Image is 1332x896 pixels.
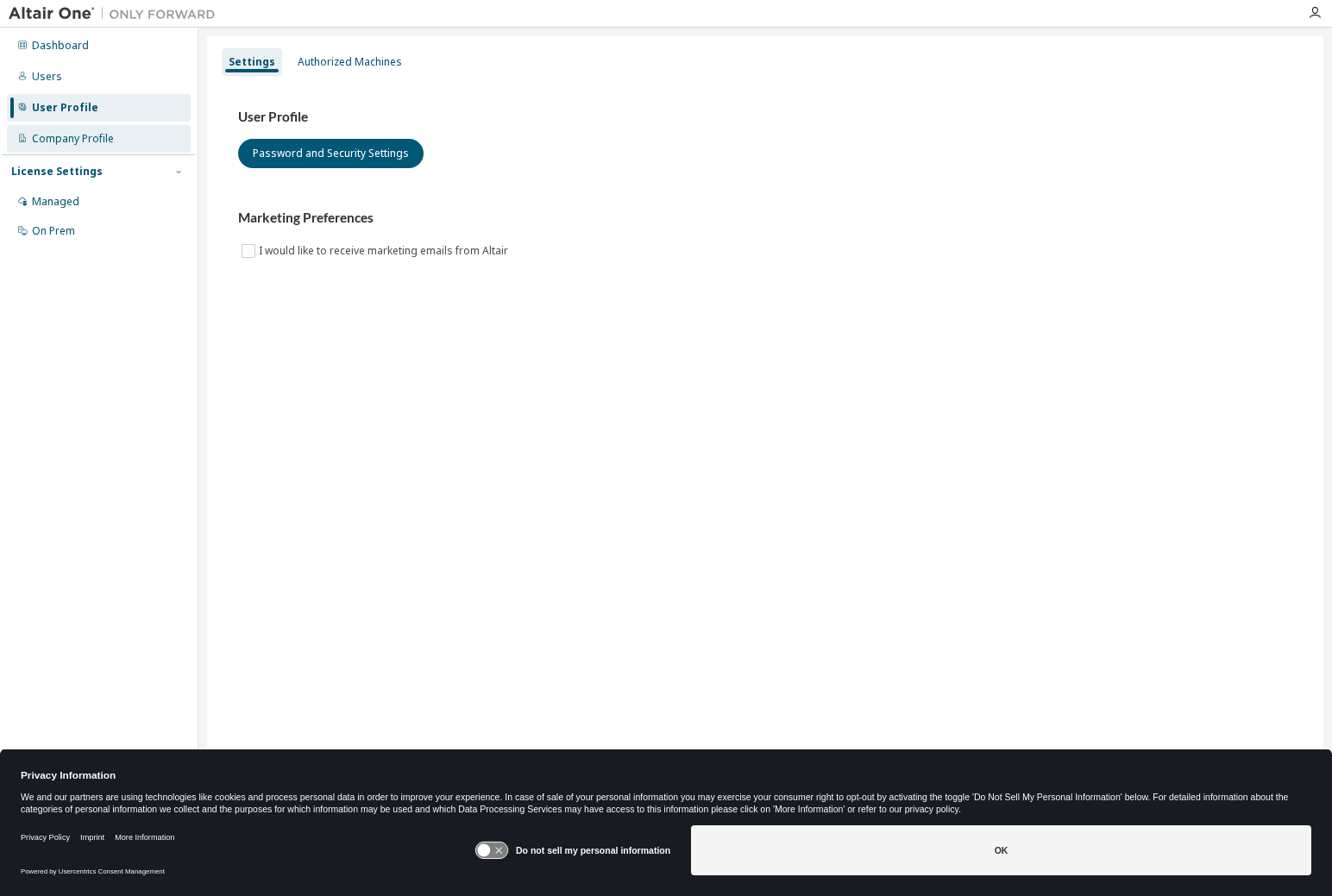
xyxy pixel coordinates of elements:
div: Dashboard [32,39,89,53]
label: I would like to receive marketing emails from Altair [259,241,512,261]
div: Authorized Machines [298,55,402,69]
h3: Marketing Preferences [238,210,1292,227]
h3: User Profile [238,109,1292,126]
div: Company Profile [32,132,114,146]
div: On Prem [32,224,75,238]
div: License Settings [11,165,103,179]
img: Altair One [9,5,224,22]
div: Managed [32,195,79,209]
div: Settings [229,55,275,69]
button: Password and Security Settings [238,139,424,168]
div: Users [32,70,62,84]
div: User Profile [32,101,98,115]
